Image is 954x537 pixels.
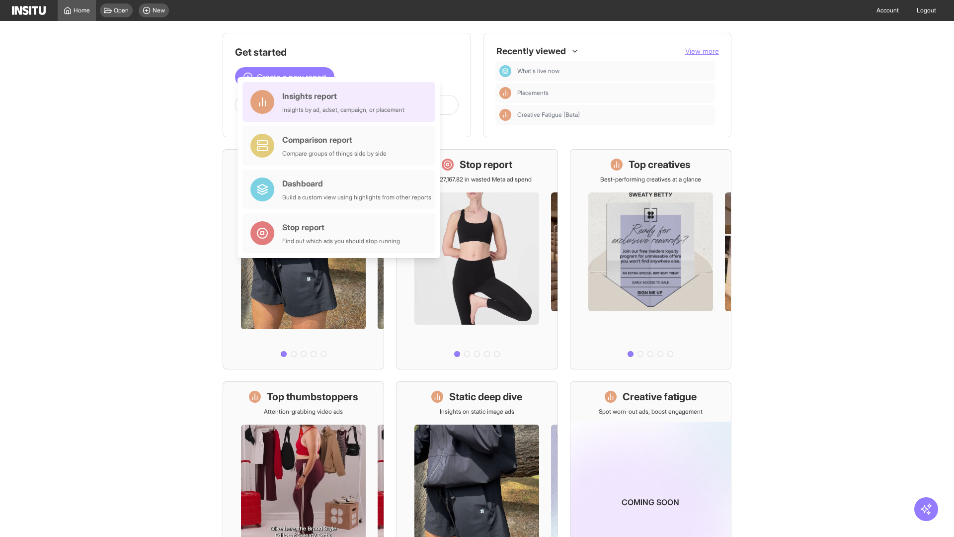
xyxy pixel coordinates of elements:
p: Save £27,167.82 in wasted Meta ad spend [422,176,532,183]
p: Attention-grabbing video ads [264,408,343,416]
div: Dashboard [282,178,431,189]
div: Comparison report [282,134,387,146]
span: Placements [517,89,711,97]
span: What's live now [517,67,711,75]
div: Insights by ad, adset, campaign, or placement [282,106,404,114]
div: Insights [499,87,511,99]
div: Stop report [282,221,400,233]
span: Creative Fatigue [Beta] [517,111,580,119]
span: Open [114,6,129,14]
h1: Static deep dive [449,390,522,404]
h1: Top creatives [629,158,691,172]
span: Creative Fatigue [Beta] [517,111,711,119]
span: View more [685,47,719,55]
span: Create a new report [257,71,326,83]
p: Insights on static image ads [440,408,514,416]
span: New [153,6,165,14]
h1: Top thumbstoppers [267,390,358,404]
div: Compare groups of things side by side [282,150,387,158]
div: Insights report [282,90,404,102]
div: Build a custom view using highlights from other reports [282,193,431,201]
a: Stop reportSave £27,167.82 in wasted Meta ad spend [396,149,557,369]
a: Top creativesBest-performing creatives at a glance [570,149,731,369]
img: Logo [12,6,46,15]
h1: Get started [235,45,459,59]
div: Find out which ads you should stop running [282,237,400,245]
div: Dashboard [499,65,511,77]
div: Insights [499,109,511,121]
button: Create a new report [235,67,334,87]
span: What's live now [517,67,559,75]
a: What's live nowSee all active ads instantly [223,149,384,369]
span: Placements [517,89,549,97]
p: Best-performing creatives at a glance [600,176,701,183]
button: View more [685,46,719,56]
span: Home [74,6,90,14]
h1: Stop report [460,158,512,172]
